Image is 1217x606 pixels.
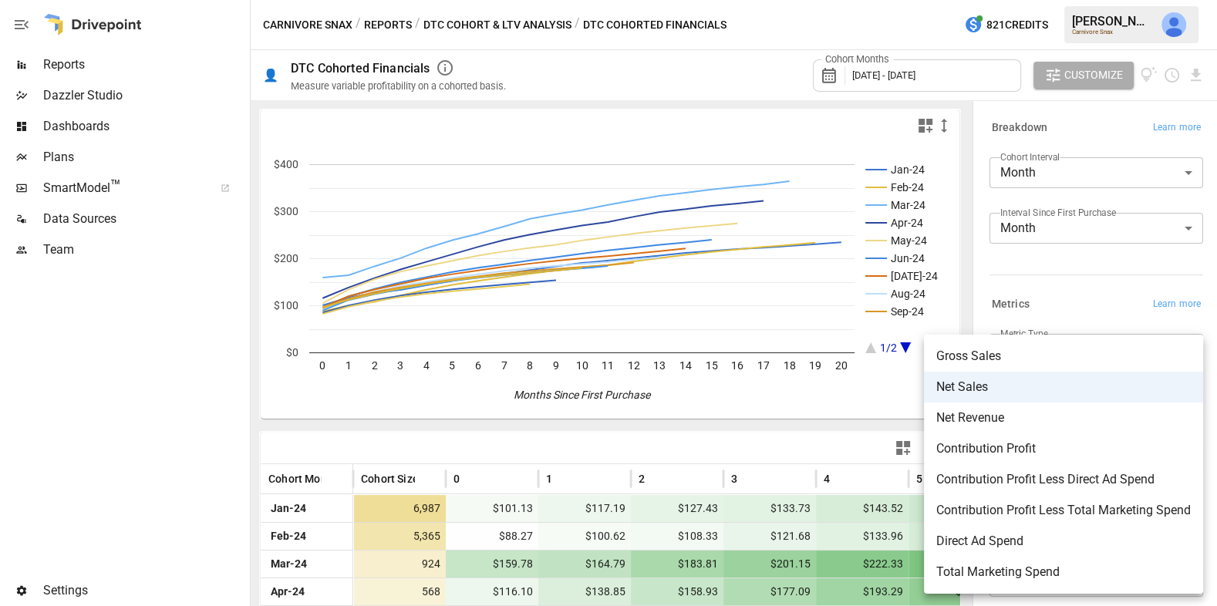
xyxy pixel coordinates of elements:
span: Net Revenue [936,409,1191,427]
span: Contribution Profit Less Direct Ad Spend [936,470,1191,489]
span: Direct Ad Spend [936,532,1191,550]
span: Total Marketing Spend [936,563,1191,581]
span: Gross Sales [936,347,1191,365]
span: Contribution Profit Less Total Marketing Spend [936,501,1191,520]
span: Contribution Profit [936,439,1191,458]
span: Net Sales [936,378,1191,396]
